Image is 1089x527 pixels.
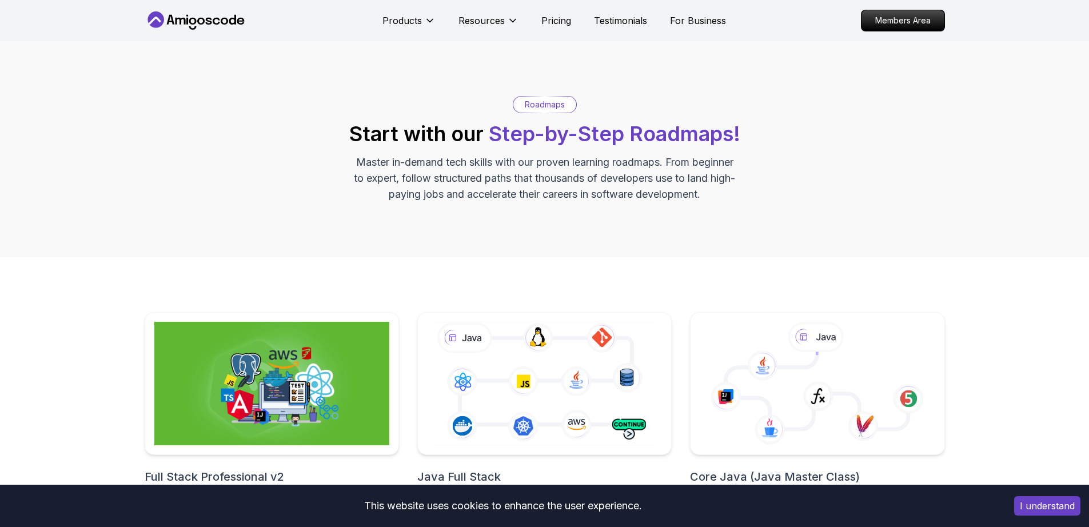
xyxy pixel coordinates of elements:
a: Pricing [541,14,571,27]
p: Members Area [861,10,944,31]
span: Step-by-Step Roadmaps! [489,121,740,146]
a: For Business [670,14,726,27]
p: Resources [458,14,505,27]
button: Accept cookies [1014,496,1080,516]
div: This website uses cookies to enhance the user experience. [9,493,997,518]
h2: Java Full Stack [417,469,672,485]
h2: Core Java (Java Master Class) [690,469,944,485]
a: Testimonials [594,14,647,27]
img: Full Stack Professional v2 [154,322,389,445]
h2: Full Stack Professional v2 [145,469,399,485]
button: Resources [458,14,518,37]
a: Members Area [861,10,945,31]
p: Master in-demand tech skills with our proven learning roadmaps. From beginner to expert, follow s... [353,154,737,202]
p: Roadmaps [525,99,565,110]
h2: Start with our [349,122,740,145]
button: Products [382,14,436,37]
p: Products [382,14,422,27]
